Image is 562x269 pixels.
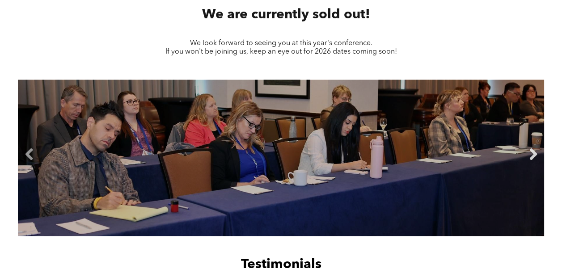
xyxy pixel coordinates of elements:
span: We are currently sold out! [202,8,370,21]
span: We look forward to seeing you at this year's conference. [190,40,372,47]
a: Previous [22,148,36,161]
span: If you won't be joining us, keep an eye out for 2026 dates coming soon! [165,48,397,55]
a: Next [526,148,540,161]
